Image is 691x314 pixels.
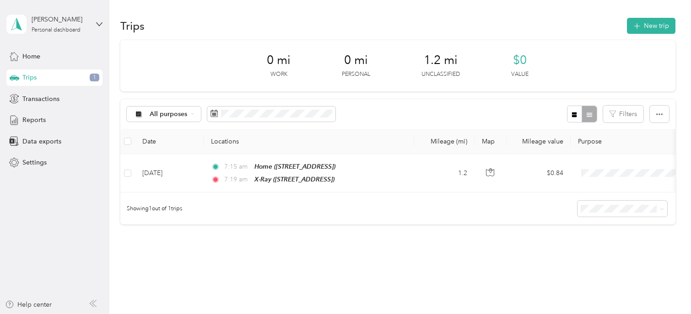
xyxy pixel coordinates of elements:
[150,111,188,117] span: All purposes
[22,52,40,61] span: Home
[22,73,37,82] span: Trips
[513,53,527,68] span: $0
[511,70,529,79] p: Value
[640,263,691,314] iframe: Everlance-gr Chat Button Frame
[507,154,571,192] td: $0.84
[135,154,204,192] td: [DATE]
[90,74,99,82] span: 1
[32,27,81,33] div: Personal dashboard
[22,94,59,104] span: Transactions
[22,115,46,125] span: Reports
[342,70,370,79] p: Personal
[22,137,61,146] span: Data exports
[254,163,335,170] span: Home ([STREET_ADDRESS])
[507,129,571,154] th: Mileage value
[627,18,675,34] button: New trip
[414,154,475,192] td: 1.2
[254,176,335,183] span: X-Ray ([STREET_ADDRESS])
[5,300,52,309] button: Help center
[135,129,204,154] th: Date
[204,129,414,154] th: Locations
[421,70,460,79] p: Unclassified
[475,129,507,154] th: Map
[270,70,287,79] p: Work
[344,53,368,68] span: 0 mi
[224,175,250,185] span: 7:19 am
[603,106,643,122] button: Filters
[32,15,89,24] div: [PERSON_NAME]
[424,53,458,68] span: 1.2 mi
[414,129,475,154] th: Mileage (mi)
[22,158,47,167] span: Settings
[120,205,182,213] span: Showing 1 out of 1 trips
[267,53,291,68] span: 0 mi
[120,21,145,31] h1: Trips
[224,162,250,172] span: 7:15 am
